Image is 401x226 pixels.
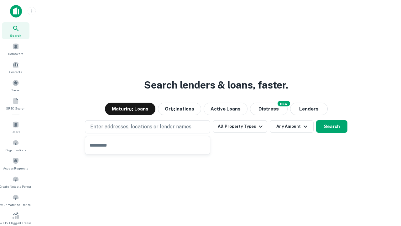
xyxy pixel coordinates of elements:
[2,155,29,172] a: Access Requests
[10,5,22,18] img: capitalize-icon.png
[158,103,201,115] button: Originations
[105,103,155,115] button: Maturing Loans
[2,137,29,154] a: Organizations
[213,120,267,133] button: All Property Types
[3,166,28,171] span: Access Requests
[290,103,328,115] button: Lenders
[2,40,29,57] a: Borrowers
[270,120,314,133] button: Any Amount
[10,33,21,38] span: Search
[316,120,347,133] button: Search
[2,191,29,208] a: Review Unmatched Transactions
[2,22,29,39] a: Search
[2,95,29,112] a: SREO Search
[278,101,290,106] div: NEW
[12,129,20,134] span: Users
[370,176,401,206] iframe: Chat Widget
[6,148,26,153] span: Organizations
[8,51,23,56] span: Borrowers
[250,103,288,115] button: Search distressed loans with lien and other non-mortgage details.
[6,106,25,111] span: SREO Search
[204,103,247,115] button: Active Loans
[85,120,210,133] button: Enter addresses, locations or lender names
[144,78,288,93] h3: Search lenders & loans, faster.
[2,77,29,94] a: Saved
[9,69,22,74] span: Contacts
[11,88,20,93] span: Saved
[2,119,29,136] a: Users
[2,173,29,190] a: Create Notable Person
[90,123,191,131] p: Enter addresses, locations or lender names
[2,59,29,76] a: Contacts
